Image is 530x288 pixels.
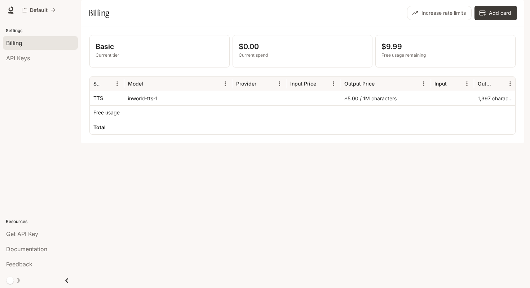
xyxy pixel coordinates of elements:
[290,80,316,87] div: Input Price
[381,52,509,58] p: Free usage remaining
[220,78,231,89] button: Menu
[236,80,256,87] div: Provider
[418,78,429,89] button: Menu
[328,78,339,89] button: Menu
[317,78,328,89] button: Sort
[474,6,517,20] button: Add card
[494,78,505,89] button: Sort
[30,7,48,13] p: Default
[381,41,509,52] p: $9.99
[128,80,143,87] div: Model
[101,78,112,89] button: Sort
[239,52,367,58] p: Current spend
[96,41,224,52] p: Basic
[257,78,268,89] button: Sort
[375,78,386,89] button: Sort
[124,91,233,105] div: inworld-tts-1
[239,41,367,52] p: $0.00
[274,78,285,89] button: Menu
[144,78,155,89] button: Sort
[474,91,517,105] div: 1,397 characters
[478,80,493,87] div: Output
[407,6,472,20] button: Increase rate limits
[112,78,123,89] button: Menu
[19,3,59,17] button: All workspaces
[93,124,106,131] h6: Total
[93,95,103,102] p: TTS
[434,80,447,87] div: Input
[344,80,375,87] div: Output Price
[88,6,109,20] h1: Billing
[341,91,431,105] div: $5.00 / 1M characters
[93,109,120,116] p: Free usage
[447,78,458,89] button: Sort
[93,80,100,87] div: Service
[461,78,472,89] button: Menu
[96,52,224,58] p: Current tier
[505,78,516,89] button: Menu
